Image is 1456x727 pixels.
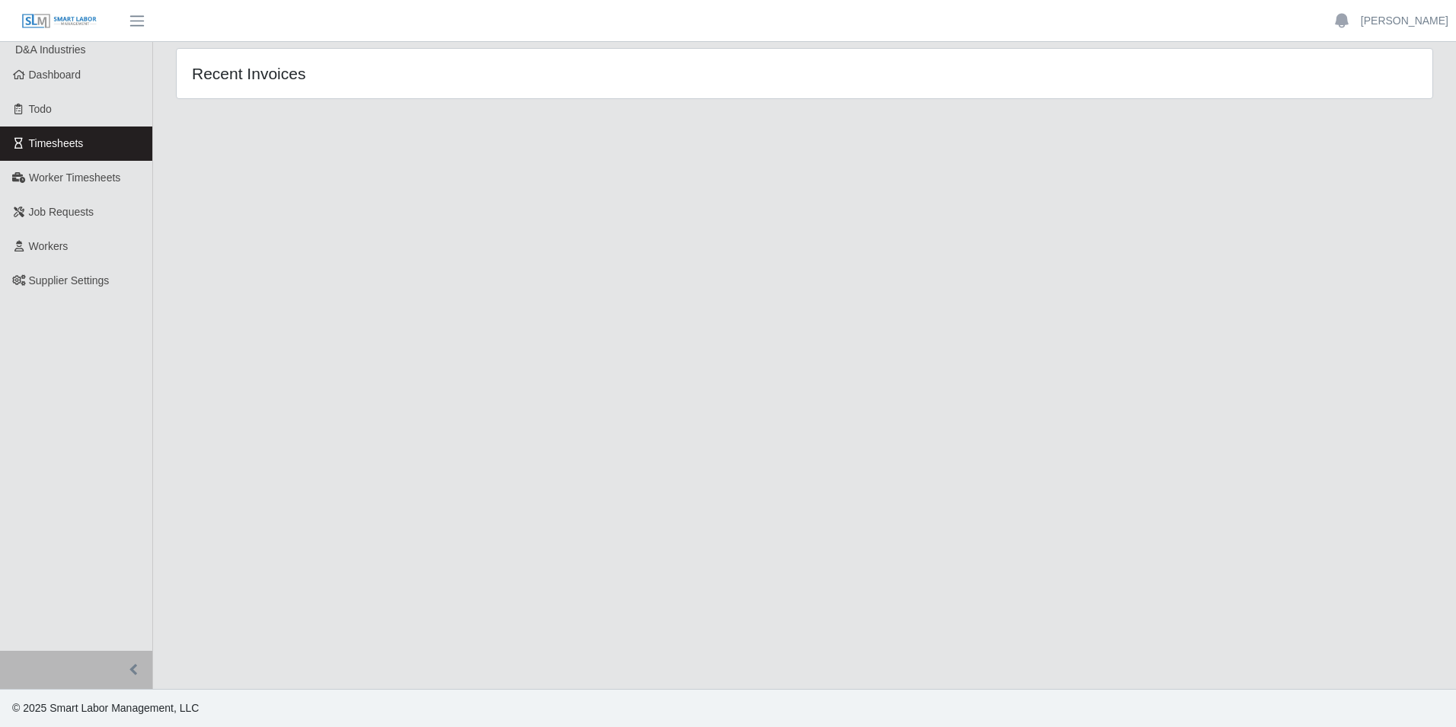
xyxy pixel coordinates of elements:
span: Dashboard [29,69,81,81]
img: SLM Logo [21,13,97,30]
span: D&A Industries [15,43,86,56]
span: Worker Timesheets [29,171,120,184]
span: Supplier Settings [29,274,110,287]
span: © 2025 Smart Labor Management, LLC [12,702,199,714]
span: Job Requests [29,206,94,218]
span: Todo [29,103,52,115]
span: Workers [29,240,69,252]
h4: Recent Invoices [192,64,689,83]
a: [PERSON_NAME] [1361,13,1448,29]
span: Timesheets [29,137,84,149]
